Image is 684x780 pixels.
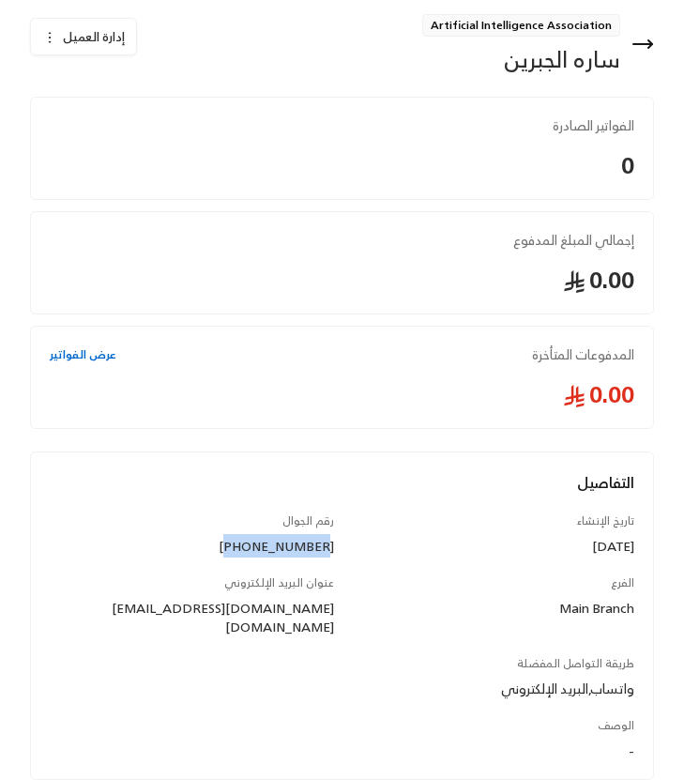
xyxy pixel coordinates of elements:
span: المدفوعات المتأخرة [532,345,634,364]
div: ساره الجبرين [422,44,620,74]
span: الفرع [611,573,634,592]
span: 0 [50,150,634,180]
span: 0.00 [50,379,634,409]
span: الفواتير الصادرة [50,116,634,135]
span: إجمالي المبلغ المدفوع [50,231,634,250]
span: رقم الجوال [282,511,334,530]
span: البريد الإلكتروني [501,677,588,700]
span: التفاصيل [577,469,634,496]
div: [PHONE_NUMBER] [50,537,334,556]
span: عنوان البريد الإلكتروني [224,573,334,592]
button: إدارة العميل [31,19,136,56]
div: [DATE] [351,537,635,556]
span: 0.00 [50,265,634,295]
div: Main Branch [351,599,635,618]
div: - [50,742,634,760]
a: عرض الفواتير [50,346,116,363]
span: تاريخ الإنشاء [577,511,634,530]
a: المدفوعات المتأخرةعرض الفواتير0.00 [30,326,654,429]
span: واتساب , [588,677,634,700]
span: طريقة التواصل المفضلة [517,653,634,673]
span: Artificial Intelligence Association [422,14,620,37]
div: [DOMAIN_NAME][EMAIL_ADDRESS][DOMAIN_NAME] [50,599,334,636]
span: إدارة العميل [63,28,125,47]
span: الوصف [598,715,634,735]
